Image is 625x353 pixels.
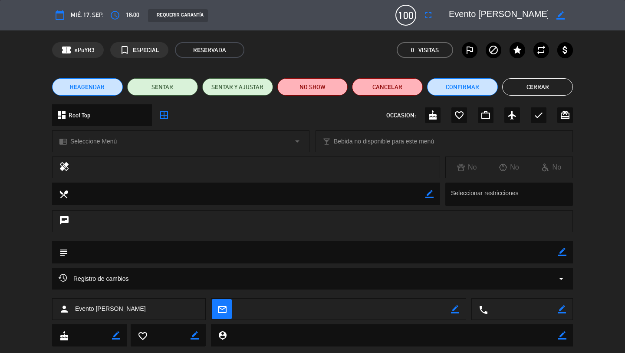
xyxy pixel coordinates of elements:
[454,110,464,120] i: favorite_border
[322,137,331,146] i: local_bar
[133,45,159,55] span: ESPECIAL
[52,7,68,23] button: calendar_today
[175,42,244,58] span: RESERVADA
[386,110,416,120] span: OCCASION:
[59,331,69,340] i: cake
[148,9,208,22] div: REQUERIR GARANTÍA
[425,190,434,198] i: border_color
[75,304,146,314] span: Evento [PERSON_NAME]
[70,137,117,147] span: Seleccione Menú
[277,78,348,96] button: NO SHOW
[556,273,566,284] i: arrow_drop_down
[59,137,67,146] i: chrome_reader_mode
[558,305,566,313] i: border_color
[59,304,69,314] i: person
[428,110,438,120] i: cake
[127,78,198,96] button: SENTAR
[488,45,499,55] i: block
[560,110,570,120] i: card_giftcard
[217,304,227,314] i: mail_outline
[59,189,68,199] i: local_dining
[533,110,544,120] i: check
[191,331,199,340] i: border_color
[59,215,69,227] i: chat
[59,247,68,257] i: subject
[202,78,273,96] button: SENTAR Y AJUSTAR
[556,11,565,20] i: border_color
[451,305,459,313] i: border_color
[61,45,72,55] span: confirmation_number
[159,110,169,120] i: border_all
[112,331,120,340] i: border_color
[418,45,439,55] em: Visitas
[138,331,147,340] i: favorite_border
[69,110,90,120] span: Roof Top
[110,10,120,20] i: access_time
[334,137,434,147] span: Bebida no disponible para este menú
[56,110,67,120] i: dashboard
[558,331,566,340] i: border_color
[558,248,566,256] i: border_color
[52,78,123,96] button: REAGENDAR
[421,7,436,23] button: fullscreen
[512,45,523,55] i: star
[126,10,139,20] span: 18:00
[488,162,530,173] div: No
[464,45,475,55] i: outlined_flag
[352,78,423,96] button: Cancelar
[507,110,517,120] i: airplanemode_active
[59,273,129,284] span: Registro de cambios
[446,162,488,173] div: No
[502,78,573,96] button: Cerrar
[75,45,95,55] span: sPuYR3
[292,136,303,147] i: arrow_drop_down
[480,110,491,120] i: work_outline
[530,162,572,173] div: No
[560,45,570,55] i: attach_money
[536,45,546,55] i: repeat
[478,305,488,314] i: local_phone
[217,330,227,340] i: person_pin
[119,45,130,55] i: turned_in_not
[423,10,434,20] i: fullscreen
[427,78,498,96] button: Confirmar
[107,7,123,23] button: access_time
[71,10,103,20] span: mié. 17, sep.
[395,5,416,26] span: 100
[55,10,65,20] i: calendar_today
[59,161,69,173] i: healing
[411,45,414,55] span: 0
[70,83,105,92] span: REAGENDAR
